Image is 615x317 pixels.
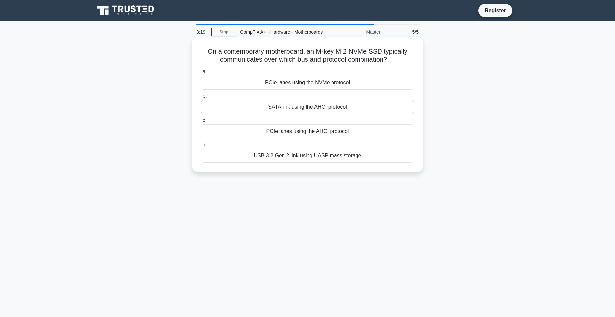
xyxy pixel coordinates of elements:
[202,142,207,147] span: d.
[201,76,414,90] div: PCIe lanes using the NVMe protocol
[202,93,207,99] span: b.
[201,149,414,163] div: USB 3.2 Gen 2 link using UASP mass storage
[236,25,327,39] div: CompTIA A+ - Hardware - Motherboards
[481,6,510,14] a: Register
[192,25,211,39] div: 3:19
[201,124,414,138] div: PCIe lanes using the AHCI protocol
[202,118,206,123] span: c.
[327,25,384,39] div: Master
[384,25,423,39] div: 5/5
[200,47,415,64] h5: On a contemporary motherboard, an M-key M.2 NVMe SSD typically communicates over which bus and pr...
[211,28,236,36] a: Stop
[201,100,414,114] div: SATA link using the AHCI protocol
[202,69,207,74] span: a.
